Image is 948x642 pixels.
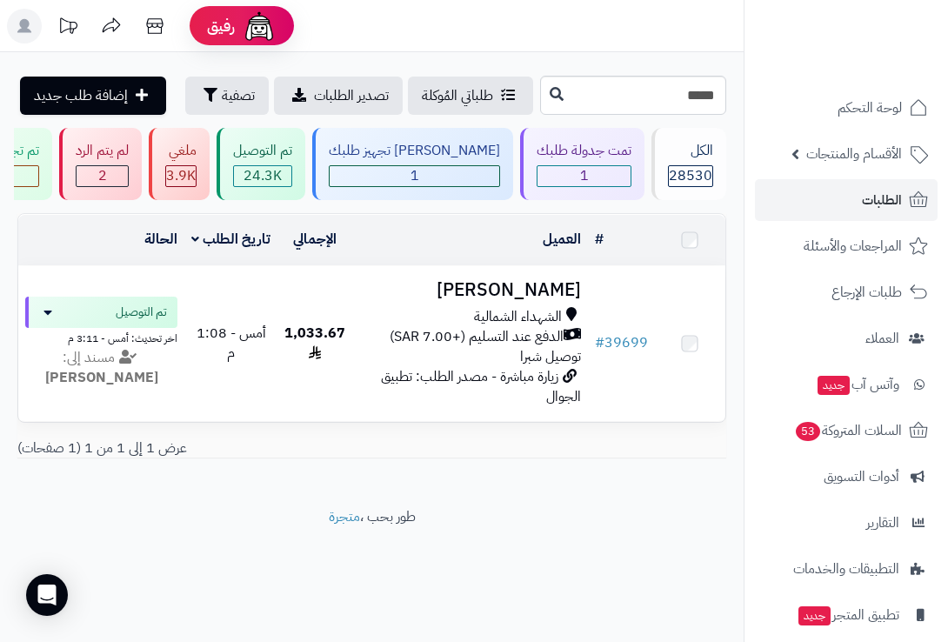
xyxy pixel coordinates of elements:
[668,141,713,161] div: الكل
[865,326,899,351] span: العملاء
[4,438,739,458] div: عرض 1 إلى 1 من 1 (1 صفحات)
[816,372,899,397] span: وآتس آب
[76,141,129,161] div: لم يتم الرد
[144,229,177,250] a: الحالة
[543,229,581,250] a: العميل
[20,77,166,115] a: إضافة طلب جديد
[56,128,145,200] a: لم يتم الرد 2
[755,410,938,451] a: السلات المتروكة53
[191,229,270,250] a: تاريخ الطلب
[794,418,902,443] span: السلات المتروكة
[818,376,850,395] span: جديد
[866,511,899,535] span: التقارير
[797,603,899,627] span: تطبيق المتجر
[755,225,938,267] a: المراجعات والأسئلة
[234,166,291,186] div: 24269
[793,557,899,581] span: التطبيقات والخدمات
[207,16,235,37] span: رفيق
[804,234,902,258] span: المراجعات والأسئلة
[197,323,266,364] span: أمس - 1:08 م
[25,328,177,346] div: اخر تحديث: أمس - 3:11 م
[595,332,648,353] a: #39699
[166,166,196,186] div: 3880
[329,506,360,527] a: متجرة
[165,141,197,161] div: ملغي
[45,367,158,388] strong: [PERSON_NAME]
[830,46,931,83] img: logo-2.png
[422,85,493,106] span: طلباتي المُوكلة
[537,141,631,161] div: تمت جدولة طلبك
[755,548,938,590] a: التطبيقات والخدمات
[12,348,190,388] div: مسند إلى:
[26,574,68,616] div: Open Intercom Messenger
[595,332,604,353] span: #
[116,304,167,321] span: تم التوصيل
[314,85,389,106] span: تصدير الطلبات
[648,128,730,200] a: الكل28530
[234,166,291,186] span: 24.3K
[595,229,604,250] a: #
[274,77,403,115] a: تصدير الطلبات
[77,166,128,186] span: 2
[359,280,581,300] h3: [PERSON_NAME]
[755,87,938,129] a: لوحة التحكم
[669,166,712,186] span: 28530
[185,77,269,115] button: تصفية
[520,346,581,367] span: توصيل شبرا
[34,85,128,106] span: إضافة طلب جديد
[537,166,631,186] span: 1
[798,606,831,625] span: جديد
[755,456,938,498] a: أدوات التسويق
[309,128,517,200] a: [PERSON_NAME] تجهيز طلبك 1
[862,188,902,212] span: الطلبات
[242,9,277,43] img: ai-face.png
[831,280,902,304] span: طلبات الإرجاع
[213,128,309,200] a: تم التوصيل 24.3K
[284,323,345,364] span: 1,033.67
[390,327,564,347] span: الدفع عند التسليم (+7.00 SAR)
[755,502,938,544] a: التقارير
[755,318,938,359] a: العملاء
[46,9,90,48] a: تحديثات المنصة
[517,128,648,200] a: تمت جدولة طلبك 1
[293,229,337,250] a: الإجمالي
[806,142,902,166] span: الأقسام والمنتجات
[329,141,500,161] div: [PERSON_NAME] تجهيز طلبك
[796,422,820,441] span: 53
[755,179,938,221] a: الطلبات
[474,307,562,327] span: الشهداء الشمالية
[755,271,938,313] a: طلبات الإرجاع
[824,465,899,489] span: أدوات التسويق
[166,166,196,186] span: 3.9K
[233,141,292,161] div: تم التوصيل
[755,364,938,405] a: وآتس آبجديد
[145,128,213,200] a: ملغي 3.9K
[330,166,499,186] span: 1
[838,96,902,120] span: لوحة التحكم
[381,366,581,407] span: زيارة مباشرة - مصدر الطلب: تطبيق الجوال
[222,85,255,106] span: تصفية
[408,77,533,115] a: طلباتي المُوكلة
[755,594,938,636] a: تطبيق المتجرجديد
